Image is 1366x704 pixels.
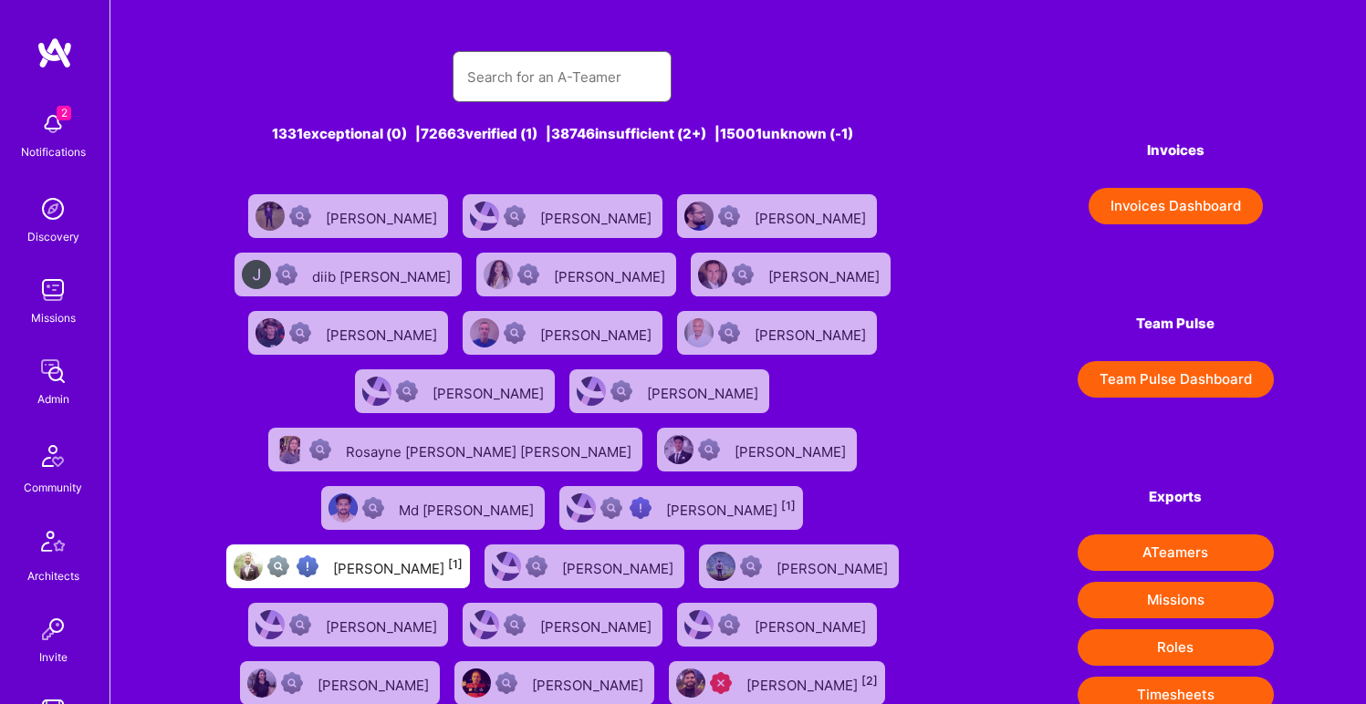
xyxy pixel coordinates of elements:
div: [PERSON_NAME] [554,263,669,286]
div: [PERSON_NAME] [540,321,655,345]
img: User Avatar [684,610,714,639]
img: Not Scrubbed [281,672,303,694]
a: User AvatarNot fully vettedHigh Potential User[PERSON_NAME][1] [552,479,810,537]
div: [PERSON_NAME] [735,438,850,461]
a: User AvatarNot Scrubbed[PERSON_NAME] [683,245,898,304]
a: User AvatarNot Scrubbed[PERSON_NAME] [670,595,884,654]
img: Not Scrubbed [289,205,311,227]
h4: Exports [1078,489,1274,505]
img: Architects [31,523,75,566]
button: Missions [1078,582,1274,618]
button: ATeamers [1078,534,1274,571]
div: [PERSON_NAME] [333,554,463,578]
img: User Avatar [470,610,499,639]
a: User AvatarNot Scrubbed[PERSON_NAME] [241,187,455,245]
div: [PERSON_NAME] [318,671,433,695]
img: User Avatar [484,260,513,289]
button: Team Pulse Dashboard [1078,361,1274,398]
img: teamwork [35,272,71,308]
a: User AvatarNot Scrubbeddiib [PERSON_NAME] [227,245,469,304]
div: [PERSON_NAME] [532,671,647,695]
a: User AvatarNot Scrubbed[PERSON_NAME] [241,595,455,654]
img: User Avatar [242,260,271,289]
img: Unqualified [710,672,732,694]
div: Architects [27,566,79,585]
img: User Avatar [276,435,305,464]
div: diib [PERSON_NAME] [312,263,454,286]
img: User Avatar [676,668,705,698]
div: Community [24,478,82,497]
img: User Avatar [470,318,499,347]
div: Invite [39,647,68,667]
sup: [2] [861,674,878,688]
div: [PERSON_NAME] [666,496,796,520]
img: Not Scrubbed [740,555,762,577]
img: Not Scrubbed [504,205,526,227]
a: Invoices Dashboard [1078,188,1274,224]
img: Not Scrubbed [610,380,632,402]
h4: Invoices [1078,142,1274,159]
img: High Potential User [630,497,652,519]
div: [PERSON_NAME] [433,379,547,403]
img: Not fully vetted [600,497,622,519]
a: User AvatarNot Scrubbed[PERSON_NAME] [670,187,884,245]
input: Search for an A-Teamer [467,54,657,100]
span: 2 [57,106,71,120]
img: Not Scrubbed [504,322,526,344]
img: User Avatar [698,260,727,289]
img: admin teamwork [35,353,71,389]
img: Not Scrubbed [396,380,418,402]
div: Rosayne [PERSON_NAME] [PERSON_NAME] [346,438,635,461]
div: [PERSON_NAME] [562,554,677,578]
div: [PERSON_NAME] [755,204,870,228]
div: Notifications [21,142,86,161]
div: [PERSON_NAME] [768,263,883,286]
div: Md [PERSON_NAME] [399,496,537,520]
img: High Potential User [297,555,318,577]
button: Invoices Dashboard [1089,188,1263,224]
img: User Avatar [577,377,606,406]
img: discovery [35,191,71,227]
img: User Avatar [362,377,391,406]
sup: [1] [781,499,796,512]
img: User Avatar [247,668,276,698]
img: User Avatar [567,493,596,523]
img: Not Scrubbed [732,264,754,285]
img: User Avatar [684,318,714,347]
img: Not Scrubbed [309,439,331,461]
img: Not Scrubbed [276,264,297,285]
img: Community [31,434,75,478]
a: User AvatarNot Scrubbed[PERSON_NAME] [455,187,670,245]
div: [PERSON_NAME] [326,613,441,637]
div: [PERSON_NAME] [755,613,870,637]
div: [PERSON_NAME] [755,321,870,345]
img: Not Scrubbed [718,614,740,636]
sup: [1] [448,557,463,571]
a: User AvatarNot Scrubbed[PERSON_NAME] [241,304,455,362]
img: User Avatar [255,318,285,347]
a: User AvatarNot Scrubbed[PERSON_NAME] [477,537,692,595]
img: Not Scrubbed [362,497,384,519]
img: Not Scrubbed [504,614,526,636]
a: User AvatarNot ScrubbedRosayne [PERSON_NAME] [PERSON_NAME] [261,420,650,479]
a: User AvatarNot Scrubbed[PERSON_NAME] [670,304,884,362]
img: Not Scrubbed [718,322,740,344]
a: User AvatarNot ScrubbedMd [PERSON_NAME] [314,479,552,537]
a: User AvatarNot Scrubbed[PERSON_NAME] [469,245,683,304]
img: Not Scrubbed [698,439,720,461]
a: User AvatarNot Scrubbed[PERSON_NAME] [455,304,670,362]
a: User AvatarNot Scrubbed[PERSON_NAME] [455,595,670,654]
div: [PERSON_NAME] [746,671,878,695]
img: Invite [35,611,71,647]
img: Not Scrubbed [517,264,539,285]
img: User Avatar [255,610,285,639]
img: Not Scrubbed [718,205,740,227]
div: [PERSON_NAME] [647,379,762,403]
img: Not Scrubbed [289,322,311,344]
img: Not fully vetted [267,555,289,577]
a: User AvatarNot Scrubbed[PERSON_NAME] [562,362,777,420]
h4: Team Pulse [1078,316,1274,332]
img: User Avatar [470,202,499,231]
div: [PERSON_NAME] [777,554,892,578]
div: Discovery [27,227,79,246]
